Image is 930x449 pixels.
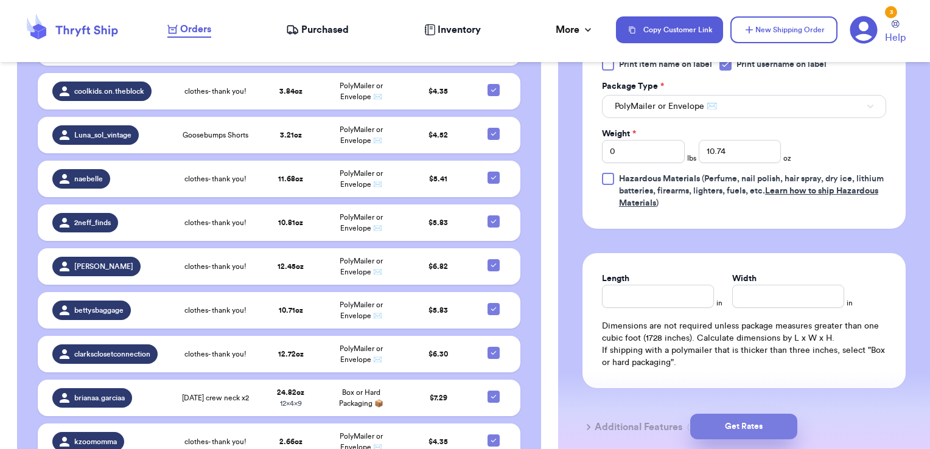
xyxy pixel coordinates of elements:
[74,130,131,140] span: Luna_sol_vintage
[616,16,723,43] button: Copy Customer Link
[428,263,448,270] span: $ 6.82
[277,389,304,396] strong: 24.82 oz
[339,389,383,407] span: Box or Hard Packaging 📦
[279,307,303,314] strong: 10.71 oz
[428,438,448,445] span: $ 4.35
[885,6,897,18] div: 3
[340,257,383,276] span: PolyMailer or Envelope ✉️
[428,307,448,314] span: $ 5.83
[736,58,827,71] span: Print username on label
[340,82,383,100] span: PolyMailer or Envelope ✉️
[74,305,124,315] span: bettysbaggage
[74,262,133,271] span: [PERSON_NAME]
[184,86,246,96] span: clothes- thank you!
[278,350,304,358] strong: 12.72 oz
[783,153,791,163] span: oz
[279,438,302,445] strong: 2.66 oz
[429,175,447,183] span: $ 5.41
[428,131,448,139] span: $ 4.52
[167,22,211,38] a: Orders
[184,305,246,315] span: clothes- thank you!
[278,175,303,183] strong: 11.68 oz
[184,437,246,447] span: clothes- thank you!
[340,126,383,144] span: PolyMailer or Envelope ✉️
[74,393,125,403] span: brianaa.garciaa
[732,273,757,285] label: Width
[182,393,249,403] span: [DATE] crew neck x2
[556,23,594,37] div: More
[615,100,717,113] span: PolyMailer or Envelope ✉️
[428,219,448,226] span: $ 5.83
[602,80,664,92] label: Package Type
[74,86,144,96] span: coolkids.on.theblock
[180,22,211,37] span: Orders
[74,174,103,184] span: naebelle
[301,23,349,37] span: Purchased
[730,16,837,43] button: New Shipping Order
[885,20,906,45] a: Help
[602,128,636,140] label: Weight
[184,218,246,228] span: clothes- thank you!
[885,30,906,45] span: Help
[184,174,246,184] span: clothes- thank you!
[690,414,797,439] button: Get Rates
[619,58,712,71] span: Print item name on label
[278,263,304,270] strong: 12.45 oz
[619,175,884,207] span: (Perfume, nail polish, hair spray, dry ice, lithium batteries, firearms, lighters, fuels, etc. )
[183,130,248,140] span: Goosebumps Shorts
[850,16,878,44] a: 3
[602,344,886,369] p: If shipping with a polymailer that is thicker than three inches, select "Box or hard packaging".
[340,170,383,188] span: PolyMailer or Envelope ✉️
[278,219,303,226] strong: 10.81 oz
[279,88,302,95] strong: 3.84 oz
[280,131,302,139] strong: 3.21 oz
[428,350,448,358] span: $ 6.30
[430,394,447,402] span: $ 7.29
[74,218,111,228] span: 2neff_finds
[847,298,853,308] span: in
[340,301,383,319] span: PolyMailer or Envelope ✉️
[428,88,448,95] span: $ 4.35
[619,175,700,183] span: Hazardous Materials
[286,23,349,37] a: Purchased
[280,400,302,407] span: 12 x 4 x 9
[74,437,117,447] span: kzoomomma
[602,273,629,285] label: Length
[687,153,696,163] span: lbs
[340,214,383,232] span: PolyMailer or Envelope ✉️
[602,320,886,369] div: Dimensions are not required unless package measures greater than one cubic foot (1728 inches). Ca...
[184,262,246,271] span: clothes- thank you!
[340,345,383,363] span: PolyMailer or Envelope ✉️
[184,349,246,359] span: clothes- thank you!
[438,23,481,37] span: Inventory
[716,298,722,308] span: in
[74,349,150,359] span: clarksclosetconnection
[602,95,886,118] button: PolyMailer or Envelope ✉️
[424,23,481,37] a: Inventory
